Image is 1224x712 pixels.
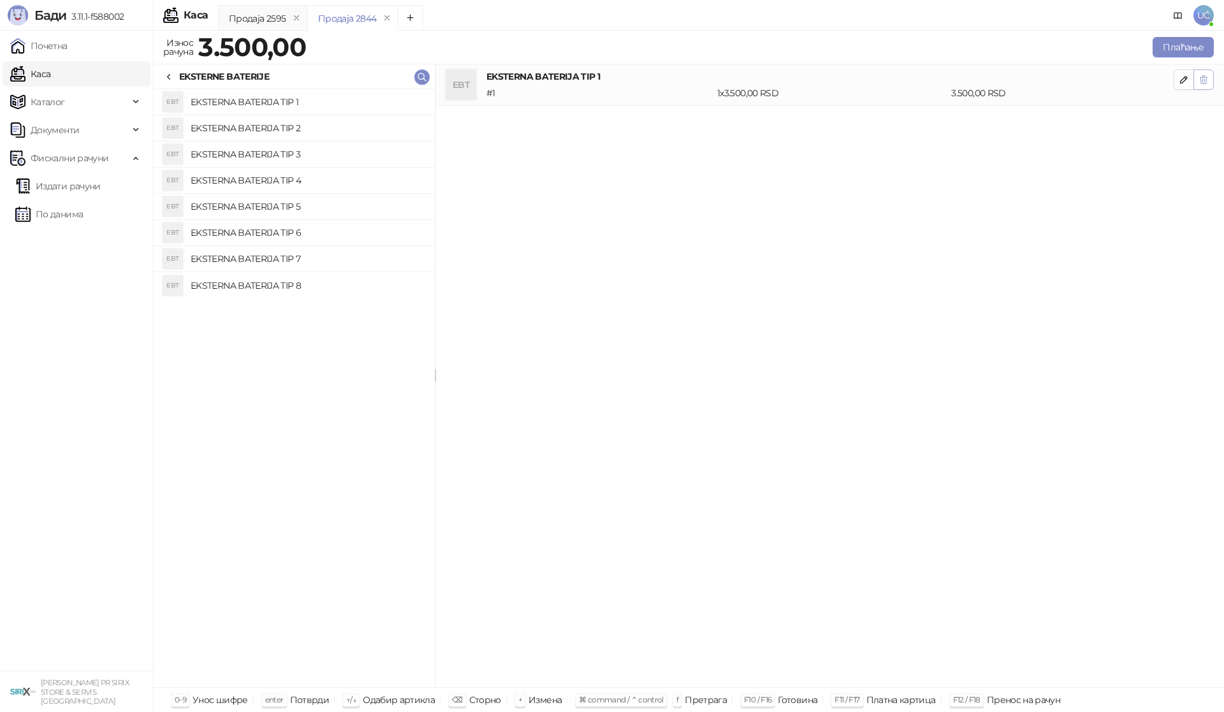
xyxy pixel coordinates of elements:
img: Logo [8,5,28,25]
span: ⌘ command / ⌃ control [579,695,664,704]
span: UĆ [1193,5,1214,25]
a: Документација [1168,5,1188,25]
div: EBT [163,118,183,138]
div: Унос шифре [193,692,248,708]
div: Измена [528,692,562,708]
span: F10 / F16 [744,695,771,704]
h4: EKSTERNA BATERIJA TIP 3 [191,144,425,164]
div: Потврди [290,692,330,708]
button: remove [288,13,305,24]
small: [PERSON_NAME] PR SIRIX STORE & SERVIS [GEOGRAPHIC_DATA] [41,678,129,706]
div: Износ рачуна [161,34,196,60]
div: Продаја 2844 [318,11,376,25]
button: remove [379,13,395,24]
div: Сторно [469,692,501,708]
div: Претрага [685,692,727,708]
button: Плаћање [1153,37,1214,57]
div: EBT [163,249,183,269]
h4: EKSTERNA BATERIJA TIP 4 [191,170,425,191]
div: EBT [163,92,183,112]
div: EBT [446,69,476,100]
div: Пренос на рачун [987,692,1060,708]
div: EBT [163,170,183,191]
a: Почетна [10,33,68,59]
h4: EKSTERNA BATERIJA TIP 1 [191,92,425,112]
div: Платна картица [866,692,936,708]
h4: EKSTERNA BATERIJA TIP 1 [486,69,1174,84]
h4: EKSTERNA BATERIJA TIP 6 [191,222,425,243]
div: Готовина [778,692,817,708]
div: EBT [163,275,183,296]
div: Продаја 2595 [229,11,286,25]
span: 0-9 [175,695,186,704]
h4: EKSTERNA BATERIJA TIP 8 [191,275,425,296]
img: 64x64-companyLogo-cb9a1907-c9b0-4601-bb5e-5084e694c383.png [10,679,36,704]
div: EKSTERNE BATERIJE [179,69,269,84]
span: F12 / F18 [953,695,980,704]
div: EBT [163,144,183,164]
span: Фискални рачуни [31,145,108,171]
span: Бади [34,8,66,23]
a: Каса [10,61,50,87]
div: Каса [184,10,208,20]
span: 3.11.1-f588002 [66,11,124,22]
span: enter [265,695,284,704]
div: # 1 [484,86,715,100]
h4: EKSTERNA BATERIJA TIP 5 [191,196,425,217]
button: Add tab [398,5,423,31]
span: Документи [31,117,79,143]
span: F11 / F17 [834,695,859,704]
span: ↑/↓ [346,695,356,704]
a: Издати рачуни [15,173,101,199]
div: Одабир артикла [363,692,435,708]
div: EBT [163,196,183,217]
span: Каталог [31,89,65,115]
div: grid [154,89,435,687]
div: EBT [163,222,183,243]
span: f [676,695,678,704]
div: 3.500,00 RSD [949,86,1176,100]
h4: EKSTERNA BATERIJA TIP 7 [191,249,425,269]
h4: EKSTERNA BATERIJA TIP 2 [191,118,425,138]
span: ⌫ [452,695,462,704]
strong: 3.500,00 [198,31,306,62]
a: По данима [15,201,83,227]
span: + [518,695,522,704]
div: 1 x 3.500,00 RSD [715,86,949,100]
